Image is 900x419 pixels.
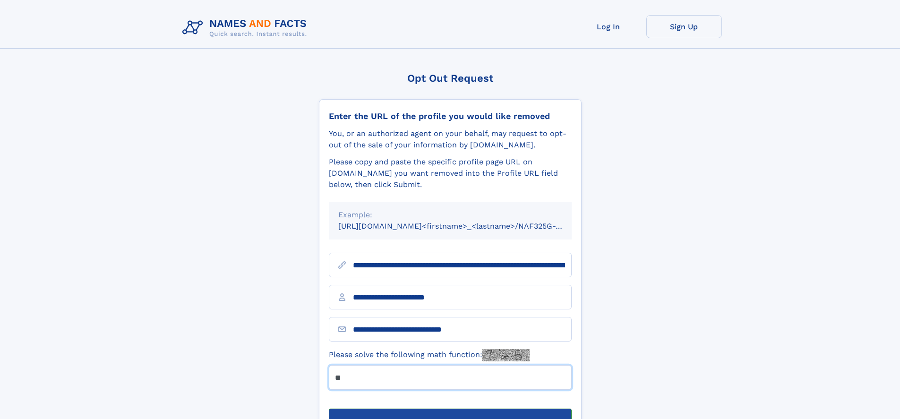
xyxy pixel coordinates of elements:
div: Please copy and paste the specific profile page URL on [DOMAIN_NAME] you want removed into the Pr... [329,156,572,190]
label: Please solve the following math function: [329,349,530,361]
a: Log In [571,15,646,38]
div: Opt Out Request [319,72,582,84]
img: Logo Names and Facts [179,15,315,41]
div: Enter the URL of the profile you would like removed [329,111,572,121]
a: Sign Up [646,15,722,38]
div: Example: [338,209,562,221]
div: You, or an authorized agent on your behalf, may request to opt-out of the sale of your informatio... [329,128,572,151]
small: [URL][DOMAIN_NAME]<firstname>_<lastname>/NAF325G-xxxxxxxx [338,222,590,231]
